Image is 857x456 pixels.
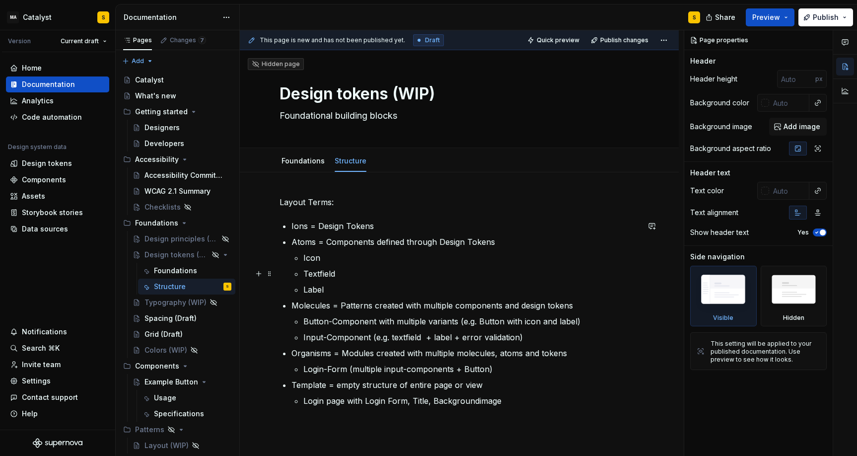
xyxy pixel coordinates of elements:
[138,263,235,279] a: Foundations
[6,109,109,125] a: Code automation
[144,377,198,387] div: Example Button
[138,406,235,422] a: Specifications
[813,12,839,22] span: Publish
[22,392,78,402] div: Contact support
[22,224,68,234] div: Data sources
[129,183,235,199] a: WCAG 2.1 Summary
[144,298,207,307] div: Typography (WIP)
[588,33,653,47] button: Publish changes
[7,11,19,23] div: MA
[138,390,235,406] a: Usage
[6,188,109,204] a: Assets
[144,329,183,339] div: Grid (Draft)
[6,406,109,422] button: Help
[6,221,109,237] a: Data sources
[22,63,42,73] div: Home
[752,12,780,22] span: Preview
[278,108,637,124] textarea: Foundational building blocks
[715,12,735,22] span: Share
[690,208,738,218] div: Text alignment
[102,13,105,21] div: S
[303,284,639,296] p: Label
[22,79,75,89] div: Documentation
[119,152,235,167] div: Accessibility
[798,8,853,26] button: Publish
[22,191,45,201] div: Assets
[537,36,579,44] span: Quick preview
[22,327,67,337] div: Notifications
[154,393,176,403] div: Usage
[129,295,235,310] a: Typography (WIP)
[22,112,82,122] div: Code automation
[6,76,109,92] a: Documentation
[129,342,235,358] a: Colors (WIP)
[303,395,639,407] p: Login page with Login Form, Title, Backgroundimage
[129,231,235,247] a: Design principles (WIP)
[138,279,235,295] a: StructureS
[119,358,235,374] div: Components
[22,175,66,185] div: Components
[784,122,820,132] span: Add image
[2,6,113,28] button: MACatalystS
[690,228,749,237] div: Show header text
[129,120,235,136] a: Designers
[154,282,186,292] div: Structure
[6,155,109,171] a: Design tokens
[132,57,144,65] span: Add
[6,357,109,373] a: Invite team
[711,340,820,364] div: This setting will be applied to your published documentation. Use preview to see how it looks.
[690,144,771,153] div: Background aspect ratio
[22,208,83,218] div: Storybook stories
[701,8,742,26] button: Share
[135,218,178,228] div: Foundations
[8,143,67,151] div: Design system data
[291,379,639,391] p: Template = empty structure of entire page or view
[713,314,733,322] div: Visible
[425,36,440,44] span: Draft
[278,82,637,106] textarea: Design tokens (WIP)
[6,373,109,389] a: Settings
[303,268,639,280] p: Textfield
[119,54,156,68] button: Add
[135,425,164,435] div: Patterns
[6,340,109,356] button: Search ⌘K
[170,36,206,44] div: Changes
[746,8,794,26] button: Preview
[22,360,61,370] div: Invite team
[144,123,180,133] div: Designers
[22,96,54,106] div: Analytics
[144,202,181,212] div: Checklists
[144,441,189,451] div: Layout (WIP)
[144,313,197,323] div: Spacing (Draft)
[693,13,696,21] div: S
[690,252,745,262] div: Side navigation
[252,60,300,68] div: Hidden page
[335,156,366,165] a: Structure
[690,122,752,132] div: Background image
[129,326,235,342] a: Grid (Draft)
[144,345,187,355] div: Colors (WIP)
[135,361,179,371] div: Components
[291,347,639,359] p: Organisms = Modules created with multiple molecules, atoms and tokens
[291,236,639,248] p: Atoms = Components defined through Design Tokens
[135,107,188,117] div: Getting started
[123,36,152,44] div: Pages
[690,98,749,108] div: Background color
[119,422,235,438] div: Patterns
[303,252,639,264] p: Icon
[226,282,229,292] div: S
[777,70,815,88] input: Auto
[690,186,724,196] div: Text color
[6,172,109,188] a: Components
[135,75,164,85] div: Catalyst
[56,34,111,48] button: Current draft
[690,74,737,84] div: Header height
[129,247,235,263] a: Design tokens (WIP)
[291,300,639,311] p: Molecules = Patterns created with multiple components and design tokens
[124,12,217,22] div: Documentation
[135,91,176,101] div: What's new
[280,196,639,208] p: Layout Terms:
[33,438,82,448] svg: Supernova Logo
[690,56,715,66] div: Header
